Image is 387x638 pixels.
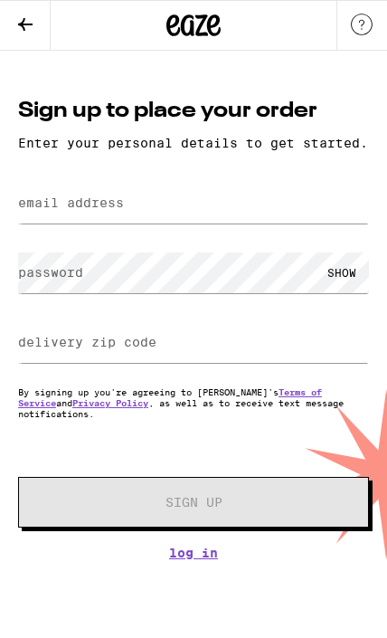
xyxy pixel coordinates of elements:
a: Log In [18,546,369,560]
label: delivery zip code [18,335,156,349]
p: By signing up you're agreeing to [PERSON_NAME]'s and , as well as to receive text message notific... [18,386,369,419]
span: Sign Up [165,496,222,509]
h1: Sign up to place your order [18,96,369,127]
label: email address [18,195,124,210]
input: email address [18,183,369,224]
input: delivery zip code [18,322,369,363]
a: Privacy Policy [72,397,148,408]
label: password [18,265,83,280]
p: Enter your personal details to get started. [18,136,369,150]
div: SHOW [315,252,369,293]
a: Terms of Service [18,386,322,408]
button: Sign Up [18,477,369,528]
